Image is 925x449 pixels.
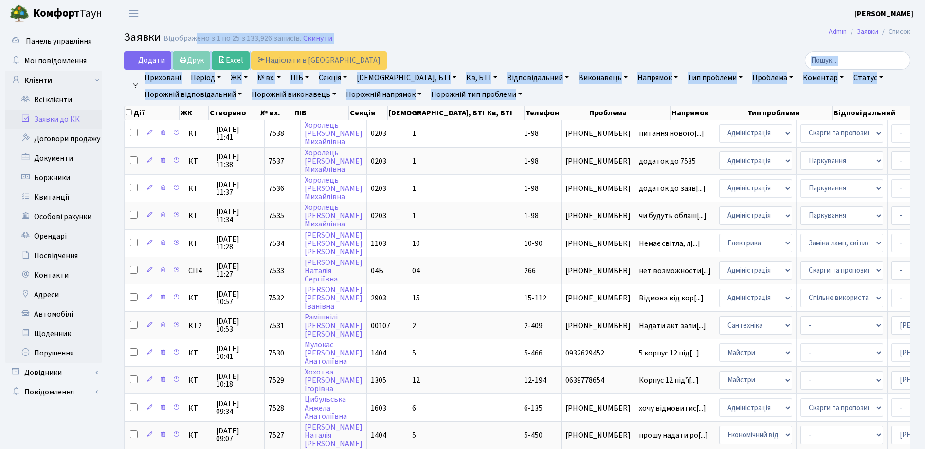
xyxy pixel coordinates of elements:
span: [DATE] 09:34 [216,400,260,415]
span: 5 [412,430,416,441]
a: Повідомлення [5,382,102,402]
span: 10 [412,238,420,249]
a: Панель управління [5,32,102,51]
span: 04 [412,265,420,276]
span: Мої повідомлення [24,56,87,66]
a: Секція [315,70,351,86]
a: Мулокас[PERSON_NAME]Анатоліївна [305,339,363,367]
a: Клієнти [5,71,102,90]
span: Немає світла, л[...] [639,238,700,249]
span: 7535 [269,210,284,221]
span: Додати [130,55,165,66]
a: Щоденник [5,324,102,343]
span: [DATE] 11:37 [216,181,260,196]
span: 12 [412,375,420,386]
th: № вх. [259,106,293,120]
a: Посвідчення [5,246,102,265]
span: 1-98 [524,128,539,139]
span: 1 [412,128,416,139]
span: 04Б [371,265,383,276]
a: Довідники [5,363,102,382]
span: 1103 [371,238,386,249]
span: КТ [188,240,208,247]
a: Хоролець[PERSON_NAME]Михайлівна [305,120,363,147]
a: [DEMOGRAPHIC_DATA], БТІ [353,70,460,86]
span: СП4 [188,267,208,275]
a: ЦибульськаАнжелаАнатоліївна [305,394,347,422]
a: [PERSON_NAME]НаталіяСергіївна [305,257,363,284]
a: ПІБ [287,70,313,86]
span: 00107 [371,320,390,331]
span: [PHONE_NUMBER] [565,431,631,439]
span: КТ [188,157,208,165]
span: 0203 [371,183,386,194]
a: Всі клієнти [5,90,102,110]
span: 7536 [269,183,284,194]
span: КТ [188,294,208,302]
span: 1-98 [524,183,539,194]
a: Заявки до КК [5,110,102,129]
span: [PHONE_NUMBER] [565,240,631,247]
span: хочу відмовитис[...] [639,403,706,413]
a: № вх. [254,70,285,86]
span: [DATE] 10:18 [216,373,260,388]
a: Скинути [303,34,332,43]
span: 7527 [269,430,284,441]
span: 1305 [371,375,386,386]
a: Порушення [5,343,102,363]
a: Напрямок [634,70,682,86]
span: 1-98 [524,210,539,221]
span: Заявки [124,29,161,46]
span: додаток до заяв[...] [639,183,706,194]
div: Відображено з 1 по 25 з 133,926 записів. [163,34,301,43]
span: [DATE] 10:57 [216,290,260,306]
span: питання нового[...] [639,128,704,139]
a: Хоролець[PERSON_NAME]Михайлівна [305,175,363,202]
span: 0639778654 [565,376,631,384]
a: Орендарі [5,226,102,246]
th: Напрямок [671,106,746,120]
span: [DATE] 11:28 [216,235,260,251]
span: 5-450 [524,430,543,441]
span: 7538 [269,128,284,139]
span: 7532 [269,293,284,303]
span: [PHONE_NUMBER] [565,404,631,412]
a: Боржники [5,168,102,187]
span: 0932629452 [565,349,631,357]
a: [PERSON_NAME] [854,8,913,19]
a: Excel [212,51,250,70]
span: КТ [188,431,208,439]
span: 7529 [269,375,284,386]
th: ЖК [180,106,209,120]
a: Порожній відповідальний [141,86,246,103]
a: Додати [124,51,171,70]
a: Документи [5,149,102,168]
span: 7530 [269,348,284,358]
span: 2903 [371,293,386,303]
span: 6-135 [524,403,543,413]
span: Таун [33,5,102,22]
a: Кв, БТІ [462,70,501,86]
span: додаток до 7535 [639,157,711,165]
span: 5 корпус 12 під[...] [639,348,699,358]
span: 5 [412,348,416,358]
a: Проблема [748,70,797,86]
span: Корпус 12 підʼї[...] [639,375,699,386]
span: [PHONE_NUMBER] [565,294,631,302]
th: Секція [349,106,387,120]
th: Відповідальний [833,106,920,120]
span: [DATE] 10:41 [216,345,260,360]
a: Порожній напрямок [342,86,425,103]
a: Договори продажу [5,129,102,149]
span: 6 [412,403,416,413]
span: [PHONE_NUMBER] [565,185,631,192]
input: Пошук... [805,51,910,70]
b: Комфорт [33,5,80,21]
span: КТ [188,185,208,192]
span: чи будуть облаш[...] [639,210,707,221]
img: logo.png [10,4,29,23]
th: Проблема [588,106,671,120]
span: [DATE] 09:07 [216,427,260,443]
span: 2-409 [524,320,543,331]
